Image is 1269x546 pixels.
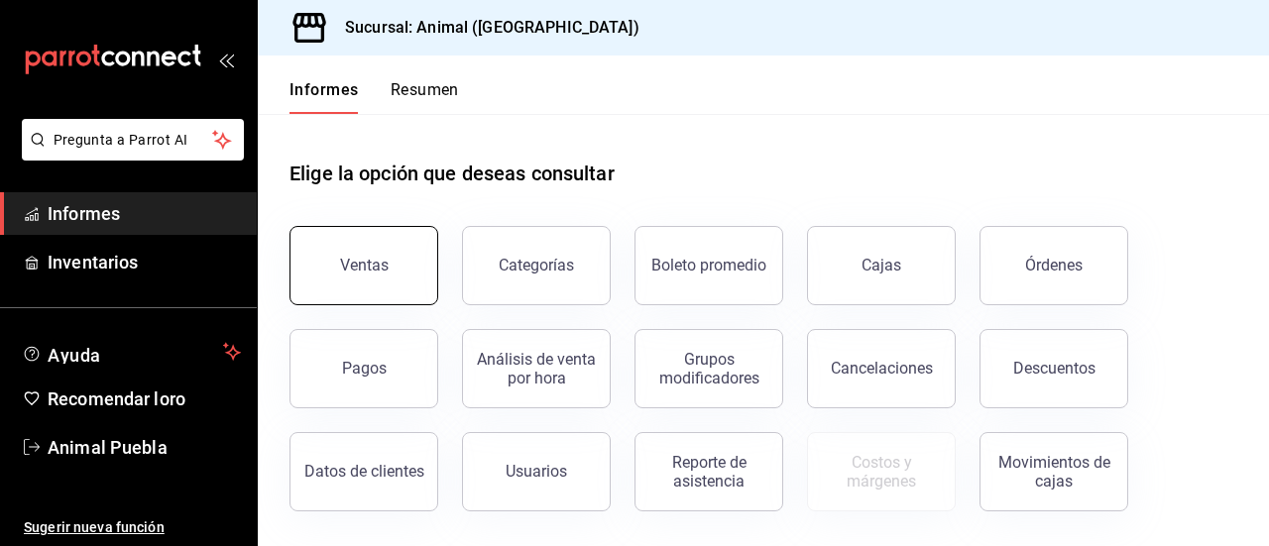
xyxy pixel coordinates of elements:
font: Movimientos de cajas [998,453,1110,491]
a: Cajas [807,226,956,305]
button: Grupos modificadores [634,329,783,408]
button: abrir_cajón_menú [218,52,234,67]
font: Inventarios [48,252,138,273]
font: Pregunta a Parrot AI [54,132,188,148]
font: Órdenes [1025,256,1083,274]
button: Análisis de venta por hora [462,329,611,408]
font: Datos de clientes [304,462,424,481]
font: Elige la opción que deseas consultar [289,162,615,185]
button: Boleto promedio [634,226,783,305]
button: Descuentos [980,329,1128,408]
button: Ventas [289,226,438,305]
font: Informes [48,203,120,224]
button: Usuarios [462,432,611,511]
font: Animal Puebla [48,437,168,458]
font: Descuentos [1013,359,1096,378]
font: Cancelaciones [831,359,933,378]
font: Ventas [340,256,389,274]
font: Categorías [499,256,574,274]
button: Cancelaciones [807,329,956,408]
font: Análisis de venta por hora [477,350,596,387]
font: Cajas [862,256,902,274]
font: Reporte de asistencia [672,453,747,491]
button: Categorías [462,226,611,305]
font: Informes [289,80,359,99]
button: Contrata inventarios para ver este informe [807,432,956,511]
font: Sugerir nueva función [24,519,165,535]
font: Costos y márgenes [847,453,916,491]
font: Boleto promedio [651,256,766,274]
font: Ayuda [48,345,101,366]
font: Pagos [342,359,387,378]
font: Grupos modificadores [659,350,759,387]
button: Datos de clientes [289,432,438,511]
button: Movimientos de cajas [980,432,1128,511]
font: Recomendar loro [48,388,185,409]
font: Usuarios [506,462,567,481]
button: Órdenes [980,226,1128,305]
button: Pagos [289,329,438,408]
a: Pregunta a Parrot AI [14,144,244,164]
button: Pregunta a Parrot AI [22,119,244,161]
button: Reporte de asistencia [634,432,783,511]
font: Sucursal: Animal ([GEOGRAPHIC_DATA]) [345,18,639,37]
div: pestañas de navegación [289,79,459,114]
font: Resumen [391,80,459,99]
